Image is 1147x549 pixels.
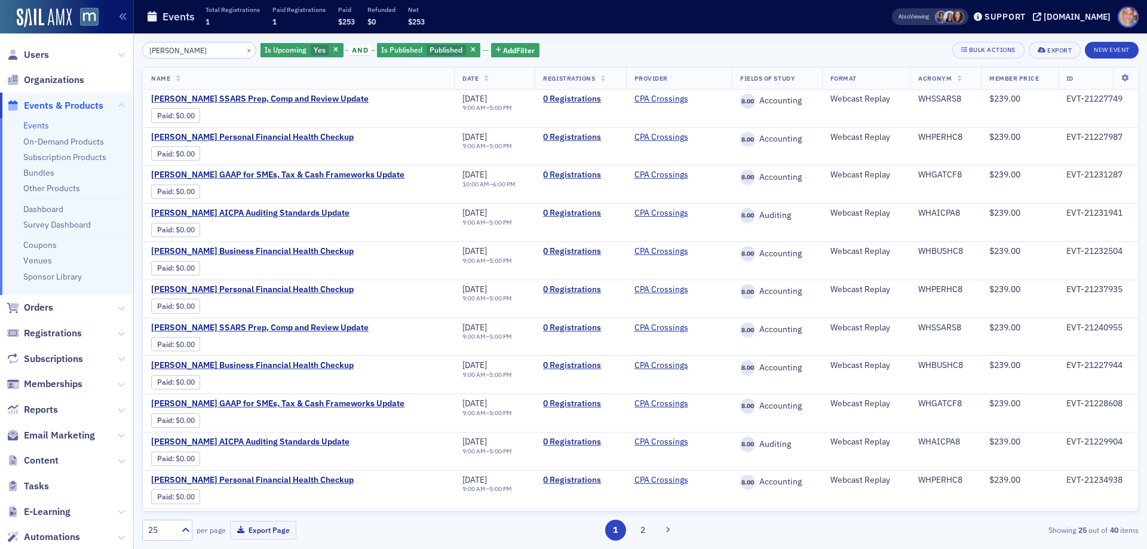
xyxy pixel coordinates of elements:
[151,437,352,447] span: Walter Haig's AICPA Auditing Standards Update
[755,324,802,335] span: Accounting
[462,409,512,417] div: –
[543,323,617,333] a: 0 Registrations
[157,263,172,272] a: Paid
[151,223,200,237] div: Paid: 0 - $0
[24,403,58,416] span: Reports
[462,218,486,226] time: 9:00 AM
[634,475,688,486] a: CPA Crossings
[830,398,902,409] div: Webcast Replay
[462,142,512,150] div: –
[7,352,83,366] a: Subscriptions
[7,403,58,416] a: Reports
[489,218,512,226] time: 5:00 PM
[989,246,1020,256] span: $239.00
[543,170,617,180] a: 0 Registrations
[151,284,354,295] a: [PERSON_NAME] Personal Financial Health Checkup
[151,452,200,466] div: Paid: 0 - $0
[23,120,49,131] a: Events
[462,332,486,341] time: 9:00 AM
[489,294,512,302] time: 5:00 PM
[157,225,172,234] a: Paid
[151,94,369,105] span: Walter Haig's SSARS Prep, Comp and Review Update
[151,246,354,257] a: [PERSON_NAME] Business Financial Health Checkup
[157,149,176,158] span: :
[23,152,106,162] a: Subscription Products
[989,474,1020,485] span: $239.00
[462,371,512,379] div: –
[755,96,802,106] span: Accounting
[151,360,354,371] span: Walter Haig's Business Financial Health Checkup
[462,409,486,417] time: 9:00 AM
[162,10,195,24] h1: Events
[24,530,80,544] span: Automations
[462,360,487,370] span: [DATE]
[918,94,973,105] div: WHSSARS8
[151,146,200,161] div: Paid: 0 - $0
[157,454,176,463] span: :
[634,475,710,486] span: CPA Crossings
[151,398,404,409] a: [PERSON_NAME] GAAP for SMEs, Tax & Cash Frameworks Update
[489,332,512,341] time: 5:00 PM
[151,246,354,257] span: Walter Haig's Business Financial Health Checkup
[157,302,176,311] span: :
[151,413,200,428] div: Paid: 0 - $0
[24,454,59,467] span: Content
[23,219,91,230] a: Survey Dashboard
[7,73,84,87] a: Organizations
[151,398,404,409] span: Walter Haig's GAAP for SMEs, Tax & Cash Frameworks Update
[151,185,200,199] div: Paid: 1 - $0
[151,208,352,219] span: Walter Haig's AICPA Auditing Standards Update
[755,401,802,412] span: Accounting
[634,94,710,105] span: CPA Crossings
[1066,246,1130,257] div: EVT-21232504
[338,5,355,14] p: Paid
[989,207,1020,218] span: $239.00
[740,246,755,261] span: 8.00
[740,437,755,452] span: 8.00
[489,484,512,493] time: 5:00 PM
[157,340,176,349] span: :
[1029,42,1081,59] button: Export
[1066,323,1130,333] div: EVT-21240955
[543,94,617,105] a: 0 Registrations
[755,477,802,487] span: Accounting
[157,454,172,463] a: Paid
[634,360,710,371] span: CPA Crossings
[151,323,369,333] a: [PERSON_NAME] SSARS Prep, Comp and Review Update
[151,323,369,333] span: Walter Haig's SSARS Prep, Comp and Review Update
[755,249,802,259] span: Accounting
[989,131,1020,142] span: $239.00
[338,17,355,26] span: $253
[367,17,376,26] span: $0
[462,447,486,455] time: 9:00 AM
[24,429,95,442] span: Email Marketing
[1066,132,1130,143] div: EVT-21227987
[157,378,172,387] a: Paid
[7,48,49,62] a: Users
[151,284,354,295] span: Walter Haig's Personal Financial Health Checkup
[151,475,354,486] span: Walter Haig's Personal Financial Health Checkup
[491,43,540,58] button: AddFilter
[462,104,512,112] div: –
[989,436,1020,447] span: $239.00
[969,47,1016,53] div: Bulk Actions
[543,284,617,295] a: 0 Registrations
[151,299,200,313] div: Paid: 0 - $0
[1066,475,1130,486] div: EVT-21234938
[151,94,369,105] a: [PERSON_NAME] SSARS Prep, Comp and Review Update
[176,302,195,311] span: $0.00
[7,454,59,467] a: Content
[24,327,82,340] span: Registrations
[1085,44,1139,54] a: New Event
[142,42,256,59] input: Search…
[462,447,512,455] div: –
[830,323,902,333] div: Webcast Replay
[489,370,512,379] time: 5:00 PM
[634,437,688,447] a: CPA Crossings
[157,416,172,425] a: Paid
[489,447,512,455] time: 5:00 PM
[935,11,947,23] span: Chris Dougherty
[1044,11,1111,22] div: [DOMAIN_NAME]
[23,204,63,214] a: Dashboard
[157,302,172,311] a: Paid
